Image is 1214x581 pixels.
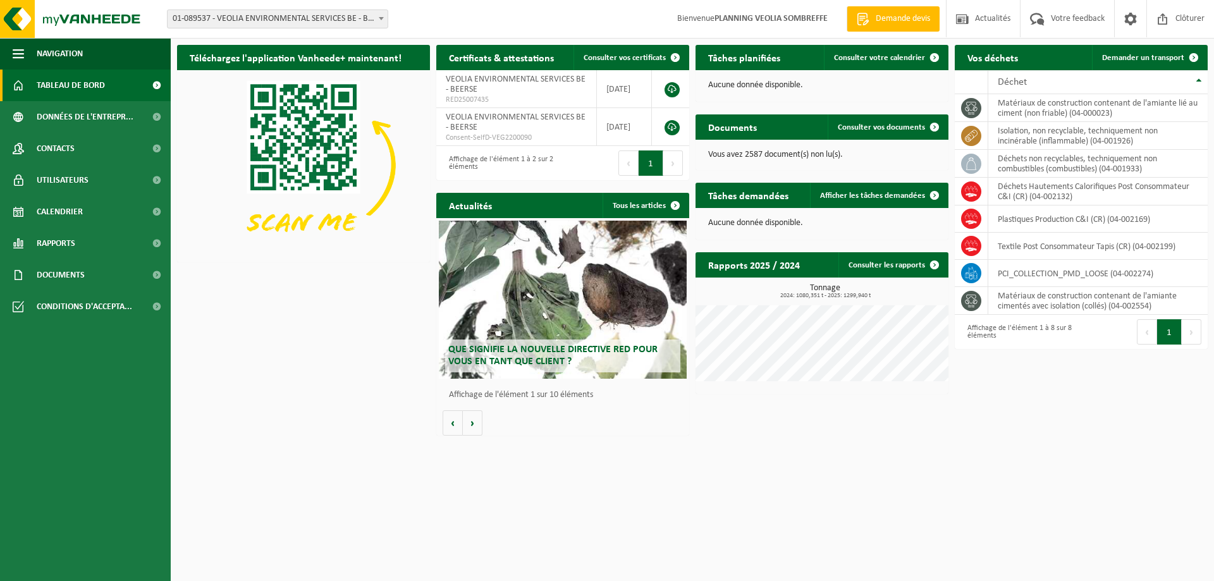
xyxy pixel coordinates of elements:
div: Affichage de l'élément 1 à 8 sur 8 éléments [961,318,1075,346]
p: Vous avez 2587 document(s) non lu(s). [708,150,936,159]
span: Documents [37,259,85,291]
button: Previous [1137,319,1157,345]
h2: Actualités [436,193,505,217]
h2: Tâches demandées [696,183,801,207]
td: matériaux de construction contenant de l'amiante lié au ciment (non friable) (04-000023) [988,94,1208,122]
td: Textile Post Consommateur Tapis (CR) (04-002199) [988,233,1208,260]
span: Consulter vos documents [838,123,925,131]
h2: Tâches planifiées [696,45,793,70]
span: VEOLIA ENVIRONMENTAL SERVICES BE - BEERSE [446,75,586,94]
span: Utilisateurs [37,164,89,196]
span: Navigation [37,38,83,70]
td: Déchets Hautements Calorifiques Post Consommateur C&I (CR) (04-002132) [988,178,1208,205]
a: Tous les articles [603,193,688,218]
img: Download de VHEPlus App [177,70,430,260]
h2: Téléchargez l'application Vanheede+ maintenant! [177,45,414,70]
span: Données de l'entrepr... [37,101,133,133]
td: Plastiques Production C&I (CR) (04-002169) [988,205,1208,233]
span: Déchet [998,77,1027,87]
span: RED25007435 [446,95,587,105]
span: 01-089537 - VEOLIA ENVIRONMENTAL SERVICES BE - BEERSE [168,10,388,28]
span: Consent-SelfD-VEG2200090 [446,133,587,143]
div: Affichage de l'élément 1 à 2 sur 2 éléments [443,149,556,177]
span: Afficher les tâches demandées [820,192,925,200]
h2: Rapports 2025 / 2024 [696,252,812,277]
td: matériaux de construction contenant de l'amiante cimentés avec isolation (collés) (04-002554) [988,287,1208,315]
h2: Vos déchets [955,45,1031,70]
td: isolation, non recyclable, techniquement non incinérable (inflammable) (04-001926) [988,122,1208,150]
button: Volgende [463,410,482,436]
span: Demande devis [873,13,933,25]
a: Consulter vos certificats [573,45,688,70]
strong: PLANNING VEOLIA SOMBREFFE [714,14,828,23]
p: Affichage de l'élément 1 sur 10 éléments [449,391,683,400]
button: 1 [639,150,663,176]
td: [DATE] [597,108,652,146]
td: [DATE] [597,70,652,108]
a: Consulter les rapports [838,252,947,278]
h2: Documents [696,114,769,139]
td: PCI_COLLECTION_PMD_LOOSE (04-002274) [988,260,1208,287]
td: déchets non recyclables, techniquement non combustibles (combustibles) (04-001933) [988,150,1208,178]
h2: Certificats & attestations [436,45,567,70]
span: 2024: 1080,351 t - 2025: 1299,940 t [702,293,948,299]
button: Next [663,150,683,176]
span: Calendrier [37,196,83,228]
span: Que signifie la nouvelle directive RED pour vous en tant que client ? [448,345,658,367]
h3: Tonnage [702,284,948,299]
a: Afficher les tâches demandées [810,183,947,208]
p: Aucune donnée disponible. [708,81,936,90]
a: Consulter votre calendrier [824,45,947,70]
span: Rapports [37,228,75,259]
span: Consulter votre calendrier [834,54,925,62]
a: Demander un transport [1092,45,1206,70]
span: Demander un transport [1102,54,1184,62]
span: Tableau de bord [37,70,105,101]
button: 1 [1157,319,1182,345]
span: 01-089537 - VEOLIA ENVIRONMENTAL SERVICES BE - BEERSE [167,9,388,28]
span: Contacts [37,133,75,164]
button: Next [1182,319,1201,345]
button: Vorige [443,410,463,436]
span: Consulter vos certificats [584,54,666,62]
span: VEOLIA ENVIRONMENTAL SERVICES BE - BEERSE [446,113,586,132]
a: Que signifie la nouvelle directive RED pour vous en tant que client ? [439,221,687,379]
p: Aucune donnée disponible. [708,219,936,228]
a: Consulter vos documents [828,114,947,140]
button: Previous [618,150,639,176]
span: Conditions d'accepta... [37,291,132,322]
a: Demande devis [847,6,940,32]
